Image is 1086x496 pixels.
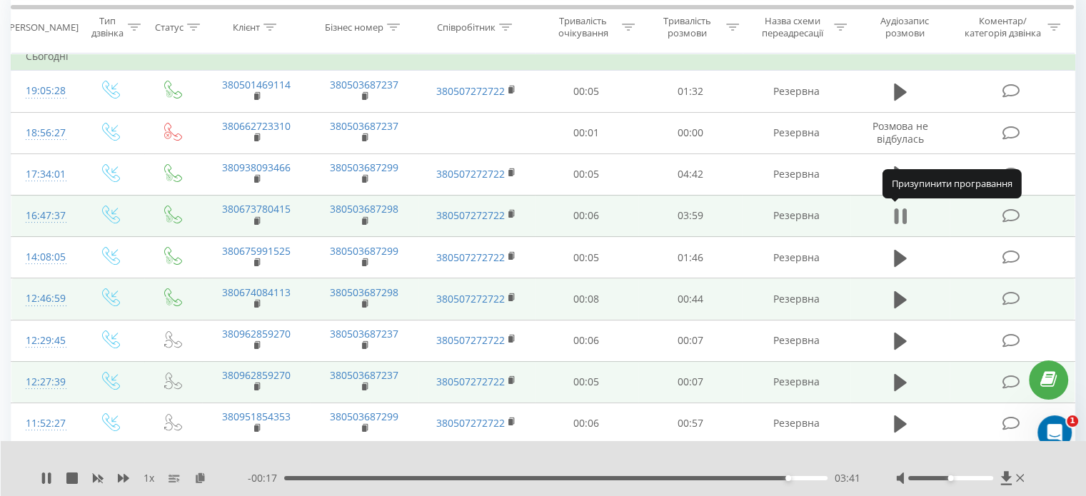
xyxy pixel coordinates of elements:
div: 12:46:59 [26,285,64,313]
a: 380503687237 [330,78,398,91]
a: 380503687298 [330,202,398,216]
td: 00:57 [638,403,742,444]
td: Резервна [742,71,850,112]
td: Сьогодні [11,42,1075,71]
td: 00:01 [535,112,638,153]
a: 380507272722 [436,375,505,388]
span: 03:41 [835,471,860,485]
a: 380507272722 [436,84,505,98]
span: 1 [1067,415,1078,427]
a: 380503687299 [330,244,398,258]
td: 00:05 [535,361,638,403]
td: Резервна [742,278,850,320]
a: 380507272722 [436,416,505,430]
div: Клієнт [233,21,260,33]
div: 14:08:05 [26,243,64,271]
a: 380507272722 [436,250,505,264]
span: Розмова не відбулась [873,119,928,146]
a: 380503687299 [330,161,398,174]
div: Тривалість очікування [548,15,619,39]
span: 1 x [144,471,154,485]
td: 03:59 [638,195,742,236]
div: 11:52:27 [26,410,64,437]
iframe: Intercom live chat [1037,415,1072,450]
td: 00:06 [535,320,638,361]
td: Резервна [742,361,850,403]
a: 380507272722 [436,333,505,347]
div: Аудіозапис розмови [863,15,947,39]
td: 00:08 [535,278,638,320]
td: 00:06 [535,195,638,236]
div: [PERSON_NAME] [6,21,79,33]
a: 380503687237 [330,119,398,133]
a: 380501469114 [222,78,291,91]
a: 380507272722 [436,208,505,222]
span: - 00:17 [248,471,284,485]
td: 04:42 [638,153,742,195]
td: Резервна [742,195,850,236]
td: 00:05 [535,71,638,112]
div: 12:29:45 [26,327,64,355]
a: 380673780415 [222,202,291,216]
a: 380662723310 [222,119,291,133]
td: Резервна [742,403,850,444]
div: 16:47:37 [26,202,64,230]
div: Тривалість розмови [651,15,723,39]
td: 00:07 [638,361,742,403]
div: Коментар/категорія дзвінка [960,15,1044,39]
a: 380962859270 [222,327,291,340]
td: 00:06 [535,403,638,444]
div: 17:34:01 [26,161,64,188]
td: Резервна [742,320,850,361]
div: 18:56:27 [26,119,64,147]
a: 380938093466 [222,161,291,174]
a: 380507272722 [436,292,505,305]
a: 380962859270 [222,368,291,382]
a: 380503687237 [330,368,398,382]
td: 01:32 [638,71,742,112]
div: Бізнес номер [325,21,383,33]
a: 380674084113 [222,285,291,299]
div: Назва схеми переадресації [755,15,830,39]
td: Резервна [742,153,850,195]
td: 00:07 [638,320,742,361]
a: 380503687299 [330,410,398,423]
td: 01:46 [638,237,742,278]
a: 380675991525 [222,244,291,258]
a: 380507272722 [436,167,505,181]
td: 00:05 [535,153,638,195]
a: 380503687237 [330,327,398,340]
td: 00:00 [638,112,742,153]
td: 00:05 [535,237,638,278]
td: Резервна [742,112,850,153]
div: Призупинити програвання [883,169,1022,198]
div: 19:05:28 [26,77,64,105]
div: Accessibility label [947,475,953,481]
td: Резервна [742,237,850,278]
div: Тип дзвінка [90,15,124,39]
div: Accessibility label [785,475,791,481]
div: Статус [155,21,183,33]
td: 00:44 [638,278,742,320]
a: 380951854353 [222,410,291,423]
a: 380503687298 [330,285,398,299]
div: Співробітник [437,21,496,33]
div: 12:27:39 [26,368,64,396]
